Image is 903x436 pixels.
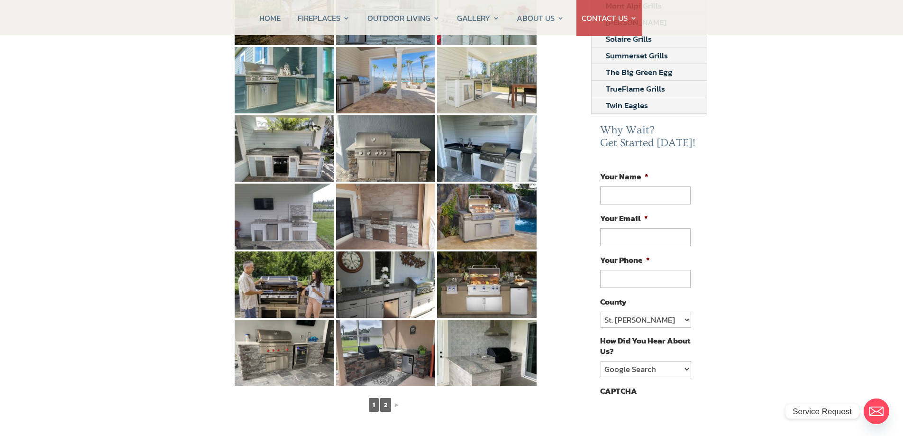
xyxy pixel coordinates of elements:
[336,47,436,113] img: 10
[392,399,401,411] a: ►
[336,320,436,386] img: 22
[437,251,537,318] img: 20
[600,255,650,265] label: Your Phone
[235,115,334,182] img: 12
[235,320,334,386] img: 21
[864,399,889,424] a: Email
[235,251,334,318] img: 18
[592,47,682,64] a: Summerset Grills
[592,97,662,113] a: Twin Eagles
[600,386,637,396] label: CAPTCHA
[336,115,436,182] img: 13
[437,184,537,250] img: 17
[600,171,648,182] label: Your Name
[437,115,537,182] img: 14
[600,124,698,155] h2: Why Wait? Get Started [DATE]!
[592,31,666,47] a: Solaire Grills
[600,297,627,307] label: County
[600,213,648,223] label: Your Email
[336,184,436,250] img: 16
[437,320,537,386] img: 23
[592,64,687,80] a: The Big Green Egg
[235,184,334,250] img: 15
[437,47,537,113] img: 11
[235,47,334,113] img: 9
[380,398,391,412] a: 2
[336,251,436,318] img: 19
[592,81,679,97] a: TrueFlame Grills
[600,335,690,356] label: How Did You Hear About Us?
[369,398,379,412] span: 1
